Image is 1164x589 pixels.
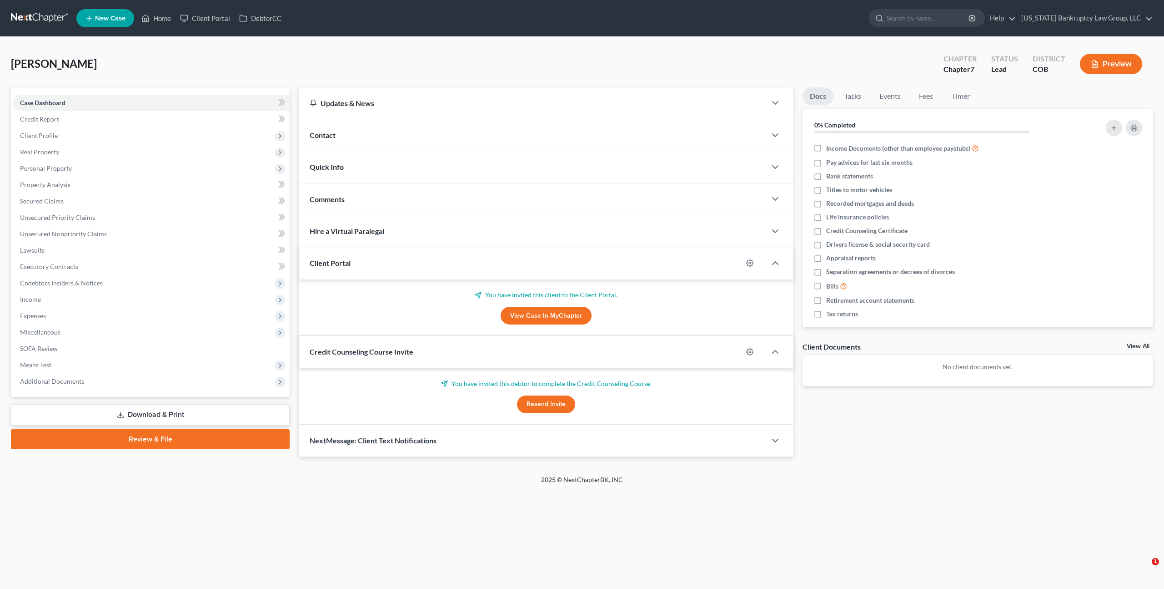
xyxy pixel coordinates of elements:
[826,213,889,222] span: Life insurance policies
[310,162,344,171] span: Quick Info
[826,199,914,208] span: Recorded mortgages and deeds
[13,209,290,226] a: Unsecured Priority Claims
[826,185,892,194] span: Titles to motor vehicles
[310,131,336,139] span: Contact
[11,57,97,70] span: [PERSON_NAME]
[13,226,290,242] a: Unsecured Nonpriority Claims
[985,10,1016,26] a: Help
[826,282,838,291] span: Bills
[912,87,941,105] a: Fees
[20,197,64,205] span: Secured Claims
[176,10,235,26] a: Client Portal
[13,95,290,111] a: Case Dashboard
[235,10,286,26] a: DebtorCC
[814,121,855,129] strong: 0% Completed
[826,172,873,181] span: Bank statements
[20,181,70,188] span: Property Analysis
[20,263,78,270] span: Executory Contracts
[1033,54,1065,64] div: District
[13,259,290,275] a: Executory Contracts
[810,362,1146,371] p: No client documents yet.
[310,379,783,388] p: You have invited this debtor to complete the Credit Counseling Course.
[13,193,290,209] a: Secured Claims
[20,295,41,303] span: Income
[826,240,930,249] span: Drivers license & social security card
[310,227,384,235] span: Hire a Virtual Paralegal
[826,158,913,167] span: Pay advices for last six months
[20,377,84,385] span: Additional Documents
[13,340,290,357] a: SOFA Review
[1033,64,1065,75] div: COB
[991,54,1018,64] div: Status
[1133,558,1155,580] iframe: Intercom live chat
[20,213,95,221] span: Unsecured Priority Claims
[826,144,970,153] span: Income Documents (other than employee paystubs)
[310,436,436,445] span: NextMessage: Client Text Notifications
[970,65,974,73] span: 7
[137,10,176,26] a: Home
[11,404,290,426] a: Download & Print
[20,148,59,156] span: Real Property
[20,279,103,287] span: Codebtors Insiders & Notices
[20,164,72,172] span: Personal Property
[887,10,970,26] input: Search by name...
[13,111,290,127] a: Credit Report
[20,99,65,107] span: Case Dashboard
[944,87,977,105] a: Timer
[13,242,290,259] a: Lawsuits
[20,345,58,352] span: SOFA Review
[803,87,833,105] a: Docs
[20,230,107,238] span: Unsecured Nonpriority Claims
[20,312,46,320] span: Expenses
[826,296,914,305] span: Retirement account statements
[826,226,908,235] span: Credit Counseling Certificate
[826,310,858,319] span: Tax returns
[310,290,783,300] p: You have invited this client to the Client Portal.
[310,195,345,203] span: Comments
[310,347,413,356] span: Credit Counseling Course Invite
[13,177,290,193] a: Property Analysis
[323,475,841,492] div: 2025 © NextChapterBK, INC
[826,267,955,276] span: Separation agreements or decrees of divorces
[943,64,977,75] div: Chapter
[872,87,908,105] a: Events
[20,361,51,369] span: Means Test
[310,98,755,108] div: Updates & News
[20,115,59,123] span: Credit Report
[837,87,868,105] a: Tasks
[517,396,575,414] button: Resend Invite
[943,54,977,64] div: Chapter
[310,259,351,267] span: Client Portal
[826,254,876,263] span: Appraisal reports
[20,328,60,336] span: Miscellaneous
[1152,558,1159,565] span: 1
[501,307,592,325] a: View Case in MyChapter
[20,246,45,254] span: Lawsuits
[1127,343,1149,350] a: View All
[991,64,1018,75] div: Lead
[1017,10,1153,26] a: [US_STATE] Bankruptcy Law Group, LLC
[803,342,861,351] div: Client Documents
[95,15,125,22] span: New Case
[1080,54,1142,74] button: Preview
[11,429,290,449] a: Review & File
[20,132,58,139] span: Client Profile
